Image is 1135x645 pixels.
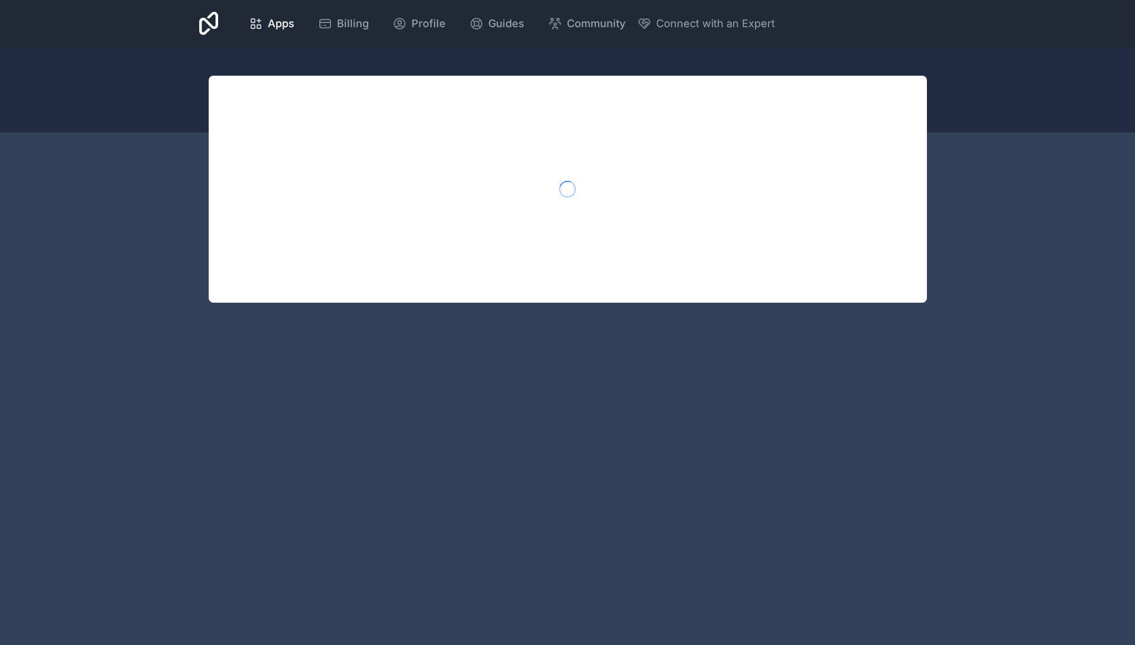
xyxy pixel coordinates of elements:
span: Connect with an Expert [656,15,775,32]
span: Profile [411,15,446,32]
a: Billing [309,11,378,37]
a: Guides [460,11,534,37]
span: Apps [268,15,294,32]
a: Profile [383,11,455,37]
span: Billing [337,15,369,32]
a: Community [539,11,635,37]
a: Apps [239,11,304,37]
span: Guides [488,15,524,32]
button: Connect with an Expert [637,15,775,32]
span: Community [567,15,625,32]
